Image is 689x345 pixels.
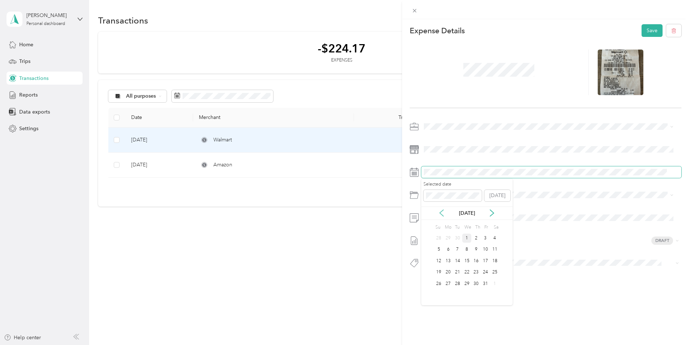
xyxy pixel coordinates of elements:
[471,268,481,277] div: 23
[462,268,472,277] div: 22
[651,237,673,245] span: Draft
[453,234,462,243] div: 30
[410,26,465,36] p: Expense Details
[462,256,472,265] div: 15
[434,279,444,288] div: 26
[471,234,481,243] div: 2
[490,279,500,288] div: 1
[490,268,500,277] div: 25
[490,245,500,254] div: 11
[493,222,500,233] div: Sa
[463,222,472,233] div: We
[443,279,453,288] div: 27
[481,256,490,265] div: 17
[462,279,472,288] div: 29
[481,268,490,277] div: 24
[474,222,481,233] div: Th
[490,234,500,243] div: 4
[453,279,462,288] div: 28
[443,268,453,277] div: 20
[481,245,490,254] div: 10
[443,222,451,233] div: Mo
[434,245,444,254] div: 5
[453,268,462,277] div: 21
[434,268,444,277] div: 19
[483,222,490,233] div: Fr
[648,304,689,345] iframe: Everlance-gr Chat Button Frame
[471,279,481,288] div: 30
[452,209,482,217] p: [DATE]
[434,234,444,243] div: 28
[443,234,453,243] div: 29
[443,245,453,254] div: 6
[454,222,461,233] div: Tu
[642,24,663,37] button: Save
[453,245,462,254] div: 7
[462,245,472,254] div: 8
[490,256,500,265] div: 18
[423,181,482,188] label: Selected date
[453,256,462,265] div: 14
[462,234,472,243] div: 1
[434,222,441,233] div: Su
[484,190,510,201] button: [DATE]
[434,256,444,265] div: 12
[443,256,453,265] div: 13
[481,234,490,243] div: 3
[471,245,481,254] div: 9
[481,279,490,288] div: 31
[471,256,481,265] div: 16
